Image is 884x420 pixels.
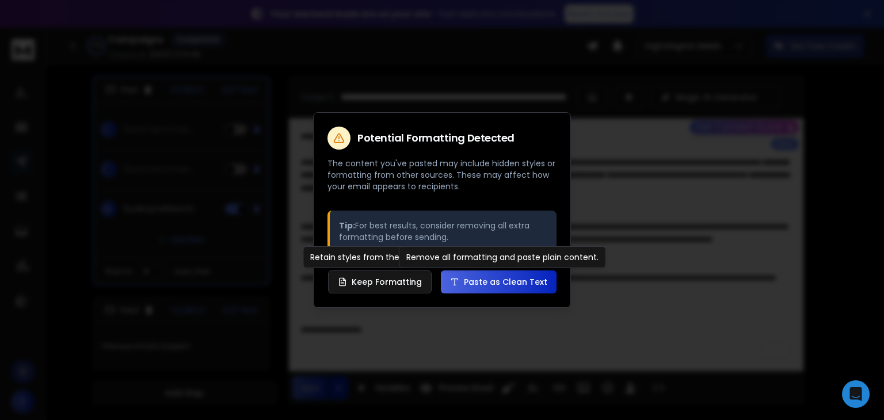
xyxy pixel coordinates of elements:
div: Remove all formatting and paste plain content. [399,246,606,268]
p: For best results, consider removing all extra formatting before sending. [339,220,547,243]
h2: Potential Formatting Detected [357,133,515,143]
strong: Tip: [339,220,355,231]
div: Open Intercom Messenger [842,380,870,408]
button: Keep Formatting [328,270,432,293]
button: Paste as Clean Text [441,270,557,293]
div: Retain styles from the original source. [303,246,470,268]
p: The content you've pasted may include hidden styles or formatting from other sources. These may a... [327,158,557,192]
